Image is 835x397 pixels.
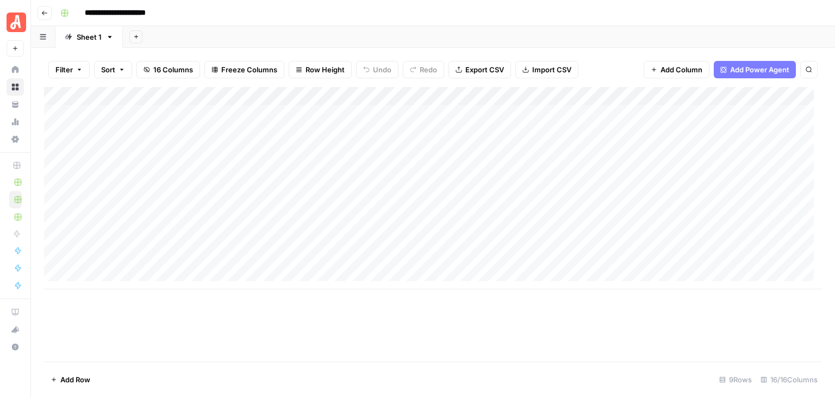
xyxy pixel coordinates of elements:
[7,338,24,356] button: Help + Support
[515,61,578,78] button: Import CSV
[403,61,444,78] button: Redo
[153,64,193,75] span: 16 Columns
[7,96,24,113] a: Your Data
[7,61,24,78] a: Home
[55,26,123,48] a: Sheet 1
[204,61,284,78] button: Freeze Columns
[644,61,709,78] button: Add Column
[448,61,511,78] button: Export CSV
[7,13,26,32] img: Angi Logo
[306,64,345,75] span: Row Height
[660,64,702,75] span: Add Column
[221,64,277,75] span: Freeze Columns
[7,131,24,148] a: Settings
[101,64,115,75] span: Sort
[55,64,73,75] span: Filter
[714,61,796,78] button: Add Power Agent
[7,9,24,36] button: Workspace: Angi
[44,371,97,388] button: Add Row
[420,64,437,75] span: Redo
[7,321,24,338] button: What's new?
[356,61,398,78] button: Undo
[715,371,756,388] div: 9 Rows
[756,371,822,388] div: 16/16 Columns
[136,61,200,78] button: 16 Columns
[465,64,504,75] span: Export CSV
[7,303,24,321] a: AirOps Academy
[77,32,102,42] div: Sheet 1
[7,78,24,96] a: Browse
[48,61,90,78] button: Filter
[94,61,132,78] button: Sort
[532,64,571,75] span: Import CSV
[60,374,90,385] span: Add Row
[7,113,24,131] a: Usage
[7,321,23,338] div: What's new?
[373,64,391,75] span: Undo
[730,64,789,75] span: Add Power Agent
[289,61,352,78] button: Row Height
